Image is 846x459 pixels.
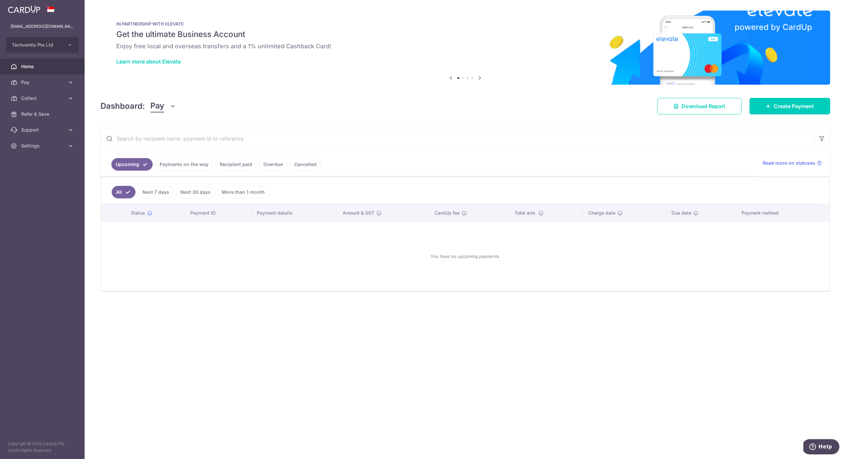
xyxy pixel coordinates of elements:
[763,160,822,166] a: Read more on statuses
[215,158,256,171] a: Recipient paid
[259,158,287,171] a: Overdue
[111,158,153,171] a: Upcoming
[435,210,460,216] span: CardUp fee
[138,186,173,198] a: Next 7 days
[116,29,814,40] h5: Get the ultimate Business Account
[763,160,815,166] span: Read more on statuses
[21,95,65,102] span: Collect
[176,186,215,198] a: Next 30 days
[101,128,814,149] input: Search by recipient name, payment id or reference
[131,210,145,216] span: Status
[6,37,79,53] button: Techventis Pte Ltd
[185,204,251,222] th: Payment ID
[100,11,830,85] img: Renovation banner
[736,204,829,222] th: Payment method
[750,98,830,114] a: Create Payment
[774,102,814,110] span: Create Payment
[803,439,839,456] iframe: Opens a widget where you can find more information
[251,204,337,222] th: Payment details
[343,210,374,216] span: Amount & GST
[112,186,135,198] a: All
[21,79,65,86] span: Pay
[8,5,40,13] img: CardUp
[21,127,65,133] span: Support
[109,227,822,285] div: You have no upcoming payments.
[681,102,725,110] span: Download Report
[116,42,814,50] h6: Enjoy free local and overseas transfers and a 1% unlimited Cashback Card!
[657,98,742,114] a: Download Report
[155,158,213,171] a: Payments on the way
[116,21,814,26] p: IN PARTNERSHIP WITH ELEVATE
[217,186,269,198] a: More than 1 month
[100,100,145,112] h4: Dashboard:
[672,210,691,216] span: Due date
[515,210,536,216] span: Total amt.
[588,210,615,216] span: Charge date
[21,143,65,149] span: Settings
[290,158,321,171] a: Cancelled
[21,111,65,117] span: Refer & Save
[11,23,74,30] p: [EMAIL_ADDRESS][DOMAIN_NAME]
[12,42,61,48] span: Techventis Pte Ltd
[116,58,181,65] a: Learn more about Elevate
[150,100,164,112] span: Pay
[21,63,65,70] span: Home
[150,100,176,112] button: Pay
